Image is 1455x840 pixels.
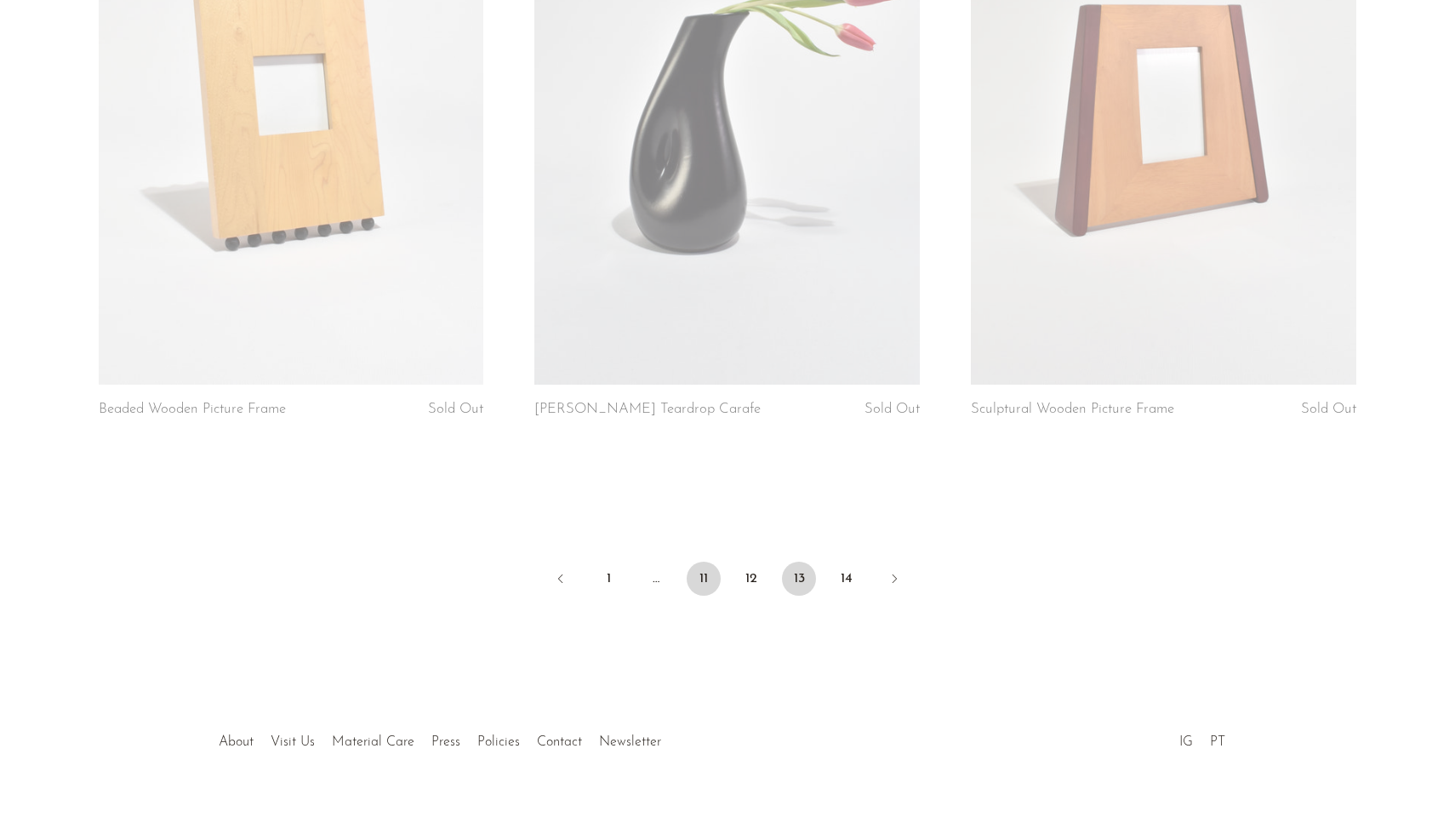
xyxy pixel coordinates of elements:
[537,735,582,749] a: Contact
[477,735,520,749] a: Policies
[1210,735,1225,749] a: PT
[70,751,127,772] span: Inbox Panel
[734,562,768,596] a: 12
[99,402,286,417] a: Beaded Wooden Picture Frame
[782,562,816,596] span: 13
[43,729,308,748] div: Destination
[77,197,156,210] span: Clip a screenshot
[77,142,227,156] span: Clip a selection (Select text first)
[544,562,578,599] a: Previous
[81,23,111,37] span: xTiles
[219,735,254,749] a: About
[77,115,154,129] span: Clip a bookmark
[271,735,315,749] a: Visit Us
[50,135,311,163] button: Clip a selection (Select text first)
[50,163,311,190] button: Clip a block
[50,108,311,135] button: Clip a bookmark
[428,402,483,416] span: Sold Out
[431,735,460,749] a: Press
[1171,722,1234,754] ul: Social Medias
[43,74,317,108] input: Untitled
[1179,735,1193,749] a: IG
[534,402,761,417] a: [PERSON_NAME] Teardrop Carafe
[639,562,673,596] span: …
[50,190,311,217] button: Clip a screenshot
[877,562,911,599] a: Next
[864,402,920,416] span: Sold Out
[77,169,133,183] span: Clip a block
[1301,402,1356,416] span: Sold Out
[687,562,721,596] a: 11
[830,562,864,596] a: 14
[206,240,298,260] span: Clear all and close
[971,402,1174,417] a: Sculptural Wooden Picture Frame
[591,562,625,596] a: 1
[210,722,670,754] ul: Quick links
[332,735,414,749] a: Material Care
